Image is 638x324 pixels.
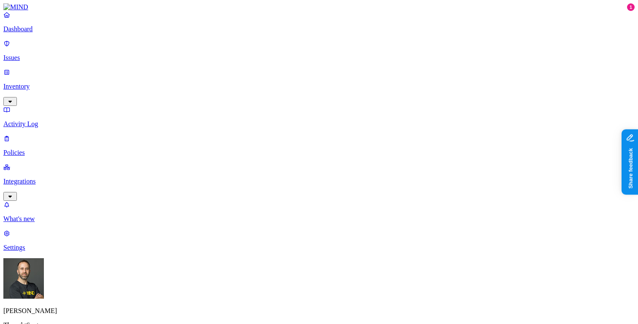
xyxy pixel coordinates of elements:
p: Policies [3,149,635,157]
p: Inventory [3,83,635,90]
a: MIND [3,3,635,11]
p: Integrations [3,178,635,185]
a: Issues [3,40,635,62]
p: Settings [3,244,635,251]
p: [PERSON_NAME] [3,307,635,315]
img: MIND [3,3,28,11]
a: Settings [3,229,635,251]
a: Dashboard [3,11,635,33]
img: Tom Mayblum [3,258,44,299]
p: Dashboard [3,25,635,33]
a: Policies [3,135,635,157]
div: 1 [627,3,635,11]
a: What's new [3,201,635,223]
a: Integrations [3,163,635,200]
a: Inventory [3,68,635,105]
p: Activity Log [3,120,635,128]
p: What's new [3,215,635,223]
a: Activity Log [3,106,635,128]
p: Issues [3,54,635,62]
